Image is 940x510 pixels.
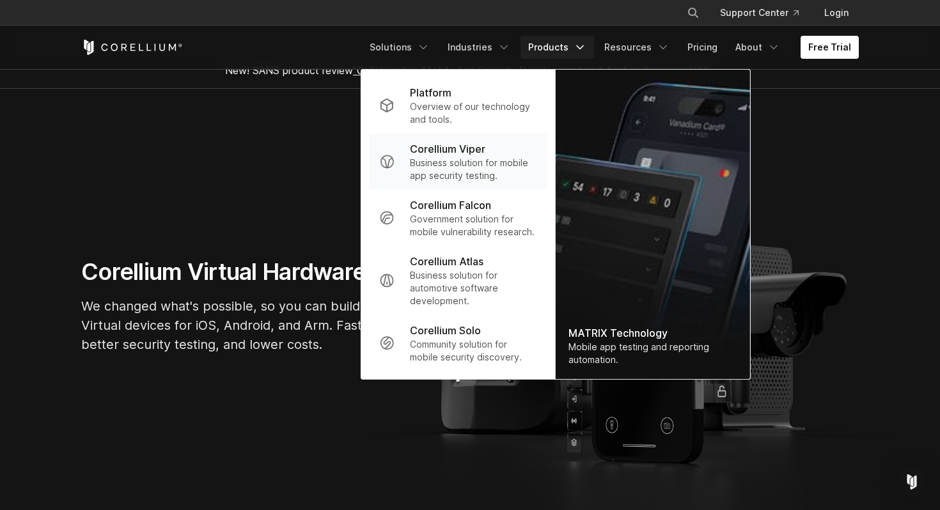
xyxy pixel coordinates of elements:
[81,40,183,55] a: Corellium Home
[410,157,537,182] p: Business solution for mobile app security testing.
[410,338,537,364] p: Community solution for mobile security discovery.
[440,36,518,59] a: Industries
[680,36,725,59] a: Pricing
[710,1,809,24] a: Support Center
[568,341,737,366] div: Mobile app testing and reporting automation.
[814,1,859,24] a: Login
[410,85,451,100] p: Platform
[353,64,648,77] a: "Collaborative Mobile App Security Development and Analysis"
[362,36,859,59] div: Navigation Menu
[369,134,547,190] a: Corellium Viper Business solution for mobile app security testing.
[369,315,547,371] a: Corellium Solo Community solution for mobile security discovery.
[225,64,715,77] span: New! SANS product review now available.
[410,197,491,213] p: Corellium Falcon
[369,246,547,315] a: Corellium Atlas Business solution for automotive software development.
[597,36,677,59] a: Resources
[369,77,547,134] a: Platform Overview of our technology and tools.
[81,258,465,286] h1: Corellium Virtual Hardware
[410,269,537,307] p: Business solution for automotive software development.
[81,297,465,354] p: We changed what's possible, so you can build what's next. Virtual devices for iOS, Android, and A...
[897,467,927,497] div: Open Intercom Messenger
[556,70,750,379] img: Matrix_WebNav_1x
[521,36,594,59] a: Products
[556,70,750,379] a: MATRIX Technology Mobile app testing and reporting automation.
[410,254,483,269] p: Corellium Atlas
[671,1,859,24] div: Navigation Menu
[410,141,485,157] p: Corellium Viper
[682,1,705,24] button: Search
[410,323,481,338] p: Corellium Solo
[568,325,737,341] div: MATRIX Technology
[410,100,537,126] p: Overview of our technology and tools.
[410,213,537,238] p: Government solution for mobile vulnerability research.
[801,36,859,59] a: Free Trial
[369,190,547,246] a: Corellium Falcon Government solution for mobile vulnerability research.
[728,36,788,59] a: About
[362,36,437,59] a: Solutions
